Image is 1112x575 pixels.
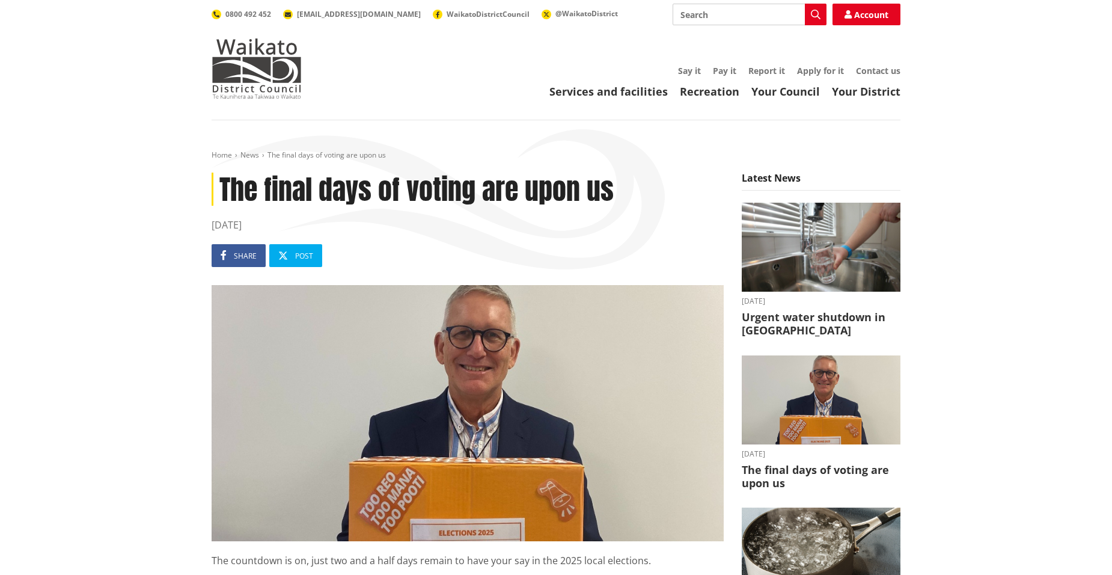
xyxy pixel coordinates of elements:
a: Services and facilities [549,84,668,99]
a: Report it [748,65,785,76]
a: [DATE] The final days of voting are upon us [742,355,900,490]
a: Contact us [856,65,900,76]
a: 0800 492 452 [212,9,271,19]
nav: breadcrumb [212,150,900,161]
img: Waikato District Council - Te Kaunihera aa Takiwaa o Waikato [212,38,302,99]
span: [EMAIL_ADDRESS][DOMAIN_NAME] [297,9,421,19]
span: 0800 492 452 [225,9,271,19]
h3: Urgent water shutdown in [GEOGRAPHIC_DATA] [742,311,900,337]
a: [EMAIL_ADDRESS][DOMAIN_NAME] [283,9,421,19]
h1: The final days of voting are upon us [212,173,724,206]
a: Apply for it [797,65,844,76]
time: [DATE] [742,450,900,458]
span: WaikatoDistrictCouncil [447,9,530,19]
img: Craig Hobbs editorial elections [742,355,900,445]
h3: The final days of voting are upon us [742,464,900,490]
a: [DATE] Urgent water shutdown in [GEOGRAPHIC_DATA] [742,203,900,337]
a: @WaikatoDistrict [542,8,618,19]
p: The countdown is on, just two and a half days remain to have your say in the 2025 local elections. [212,553,724,568]
span: The final days of voting are upon us [267,150,386,160]
img: Craig Hobbs editorial elections [212,285,724,541]
time: [DATE] [742,298,900,305]
a: WaikatoDistrictCouncil [433,9,530,19]
span: @WaikatoDistrict [555,8,618,19]
a: Pay it [713,65,736,76]
a: Account [832,4,900,25]
a: Say it [678,65,701,76]
a: Share [212,244,266,267]
a: Post [269,244,322,267]
span: Share [234,251,257,261]
input: Search input [673,4,826,25]
a: Home [212,150,232,160]
a: Recreation [680,84,739,99]
a: Your Council [751,84,820,99]
h5: Latest News [742,173,900,191]
img: water image [742,203,900,292]
time: [DATE] [212,218,724,232]
a: Your District [832,84,900,99]
a: News [240,150,259,160]
span: Post [295,251,313,261]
